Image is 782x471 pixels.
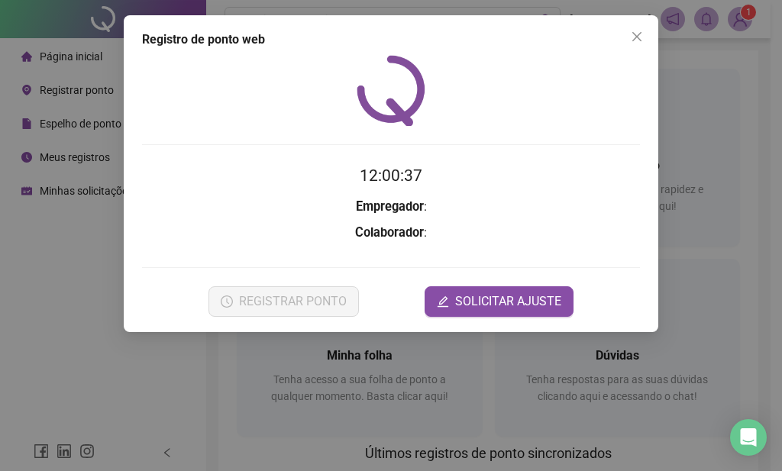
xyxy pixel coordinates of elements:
[356,199,424,214] strong: Empregador
[631,31,643,43] span: close
[142,31,640,49] div: Registro de ponto web
[625,24,649,49] button: Close
[142,197,640,217] h3: :
[142,223,640,243] h3: :
[730,419,767,456] div: Open Intercom Messenger
[425,286,574,317] button: editSOLICITAR AJUSTE
[208,286,359,317] button: REGISTRAR PONTO
[355,225,424,240] strong: Colaborador
[455,292,561,311] span: SOLICITAR AJUSTE
[360,166,422,185] time: 12:00:37
[437,295,449,308] span: edit
[357,55,425,126] img: QRPoint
